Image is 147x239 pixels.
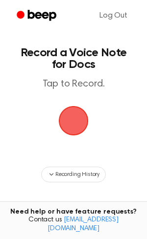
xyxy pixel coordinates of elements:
[18,47,129,70] h1: Record a Voice Note for Docs
[55,170,99,179] span: Recording History
[10,6,65,25] a: Beep
[41,167,106,182] button: Recording History
[18,78,129,90] p: Tap to Record.
[6,216,141,233] span: Contact us
[59,106,88,135] img: Beep Logo
[90,4,137,27] a: Log Out
[48,217,119,232] a: [EMAIL_ADDRESS][DOMAIN_NAME]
